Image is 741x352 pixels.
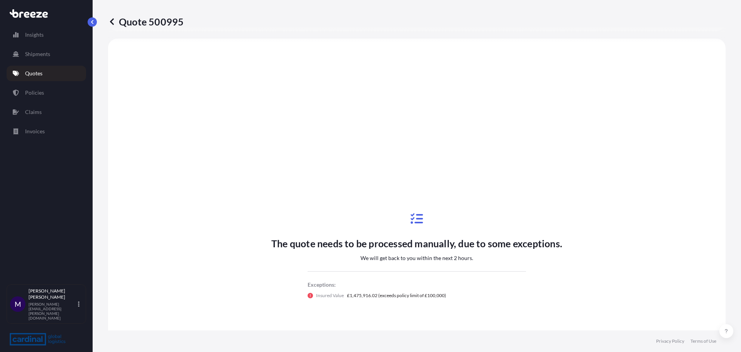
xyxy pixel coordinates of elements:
span: M [15,300,21,308]
p: Invoices [25,128,45,135]
a: Insights [7,27,86,43]
p: [PERSON_NAME] [PERSON_NAME] [29,288,76,300]
p: Quotes [25,70,42,77]
p: £1,475,916.02 (exceeds policy limit of £100,000) [347,292,446,299]
p: We will get back to you within the next 2 hours. [360,254,473,262]
a: Invoices [7,124,86,139]
p: Exceptions: [308,281,526,289]
a: Terms of Use [690,338,716,344]
p: Insights [25,31,44,39]
p: Insured Value [316,292,344,299]
p: Shipments [25,50,50,58]
p: Quote 500995 [108,15,184,28]
a: Shipments [7,46,86,62]
a: Policies [7,85,86,100]
a: Privacy Policy [656,338,684,344]
p: Policies [25,89,44,97]
p: The quote needs to be processed manually, due to some exceptions. [271,237,562,250]
p: [PERSON_NAME][EMAIL_ADDRESS][PERSON_NAME][DOMAIN_NAME] [29,302,76,320]
a: Claims [7,104,86,120]
p: Claims [25,108,42,116]
img: organization-logo [10,333,66,345]
a: Quotes [7,66,86,81]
